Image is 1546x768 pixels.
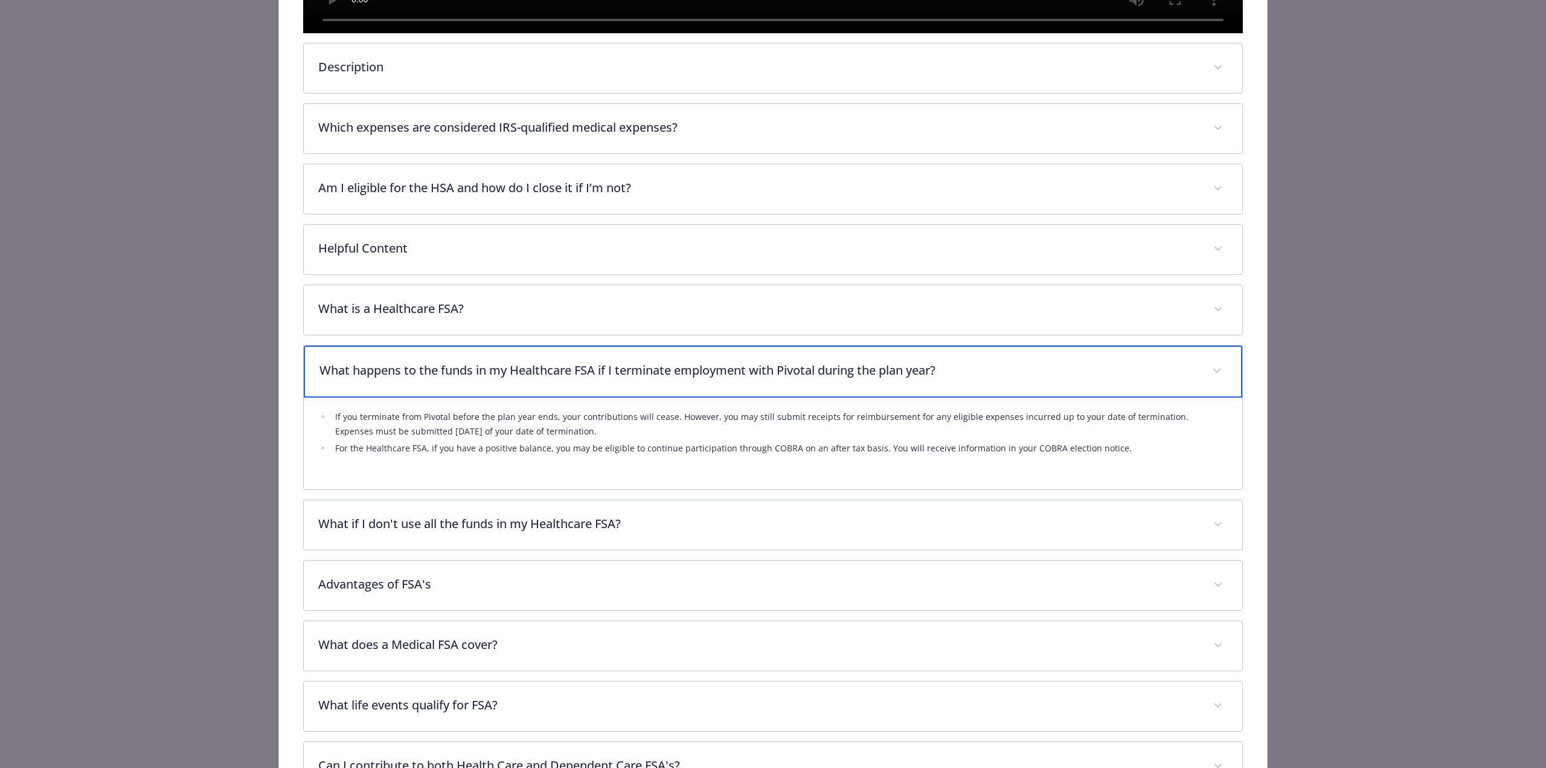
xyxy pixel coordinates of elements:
[318,239,1199,257] p: Helpful Content
[319,361,1198,379] p: What happens to the funds in my Healthcare FSA if I terminate employment with Pivotal during the ...
[318,515,1199,533] p: What if I don't use all the funds in my Healthcare FSA?
[318,636,1199,654] p: What does a Medical FSA cover?
[304,621,1242,671] div: What does a Medical FSA cover?
[304,682,1242,731] div: What life events qualify for FSA?
[318,118,1199,137] p: Which expenses are considered IRS-qualified medical expenses?
[304,285,1242,335] div: What is a Healthcare FSA?
[318,58,1199,76] p: Description
[304,398,1242,489] div: What happens to the funds in my Healthcare FSA if I terminate employment with Pivotal during the ...
[304,346,1242,398] div: What happens to the funds in my Healthcare FSA if I terminate employment with Pivotal during the ...
[332,410,1228,439] li: If you terminate from Pivotal before the plan year ends, your contributions will cease. However, ...
[304,500,1242,550] div: What if I don't use all the funds in my Healthcare FSA?
[332,441,1228,456] li: For the Healthcare FSA, if you have a positive balance, you may be eligible to continue participa...
[304,164,1242,214] div: Am I eligible for the HSA and how do I close it if I’m not?
[304,225,1242,274] div: Helpful Content
[318,696,1199,714] p: What life events qualify for FSA?
[304,104,1242,153] div: Which expenses are considered IRS-qualified medical expenses?
[304,561,1242,610] div: Advantages of FSA's
[304,44,1242,93] div: Description
[318,179,1199,197] p: Am I eligible for the HSA and how do I close it if I’m not?
[318,300,1199,318] p: What is a Healthcare FSA?
[318,575,1199,593] p: Advantages of FSA's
